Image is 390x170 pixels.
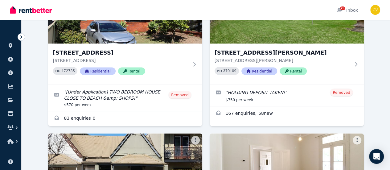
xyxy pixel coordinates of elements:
[61,69,75,73] code: 172735
[210,106,364,121] a: Enquiries for 46 Lynwen Cres, Banksia
[215,57,350,63] p: [STREET_ADDRESS][PERSON_NAME]
[241,67,277,75] span: Residential
[336,7,358,13] div: Inbox
[340,6,345,10] span: 79
[223,69,236,73] code: 370109
[53,48,189,57] h3: [STREET_ADDRESS]
[55,69,60,73] small: PID
[80,67,116,75] span: Residential
[191,136,200,144] button: More options
[369,149,384,164] div: Open Intercom Messenger
[48,85,202,111] a: Edit listing: [Under Application] TWO BEDROOM HOUSE CLOSE TO BEACH &amp; SHOPS!
[215,48,350,57] h3: [STREET_ADDRESS][PERSON_NAME]
[10,5,52,15] img: RentBetter
[48,111,202,126] a: Enquiries for 32 Clareville Avenue, Sandringham
[353,136,361,144] button: More options
[53,57,189,63] p: [STREET_ADDRESS]
[217,69,222,73] small: PID
[370,5,380,15] img: Con Vafeas
[118,67,145,75] span: Rental
[210,85,364,106] a: Edit listing: HOLDING DEPOSIT TAKEN!
[280,67,307,75] span: Rental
